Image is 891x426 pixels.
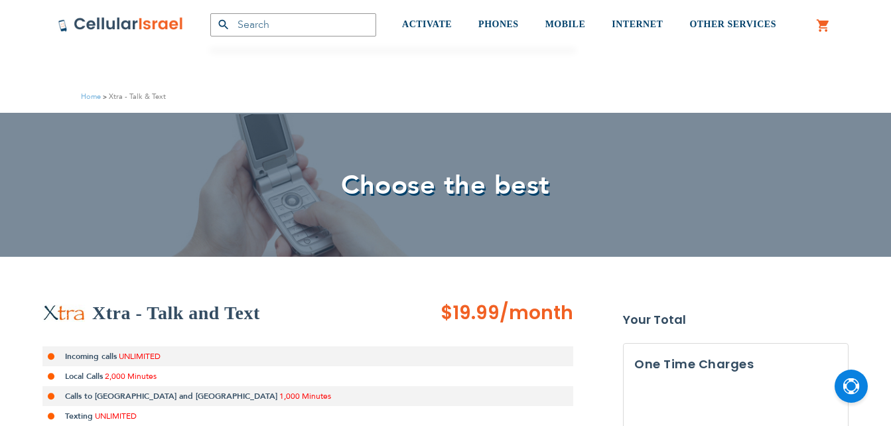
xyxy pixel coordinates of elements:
img: Xtra - Talk & Text [42,305,86,322]
span: Choose the best [341,167,550,204]
li: Xtra - Talk & Text [101,90,166,103]
span: 2,000 Minutes [105,371,157,382]
h2: Xtra - Talk and Text [92,300,260,326]
strong: Your Total [623,310,849,330]
span: 1,000 Minutes [279,391,331,401]
span: ACTIVATE [402,19,452,29]
input: Search [210,13,376,36]
strong: Incoming calls [65,351,117,362]
span: UNLIMITED [95,411,137,421]
h3: One Time Charges [634,354,837,374]
a: Home [81,92,101,102]
span: INTERNET [612,19,663,29]
strong: Texting [65,411,93,421]
span: UNLIMITED [119,351,161,362]
span: PHONES [478,19,519,29]
span: OTHER SERVICES [689,19,776,29]
span: $19.99 [441,300,500,326]
span: /month [500,300,573,326]
strong: Local Calls [65,371,103,382]
img: Cellular Israel Logo [58,17,184,33]
span: MOBILE [545,19,586,29]
strong: Calls to [GEOGRAPHIC_DATA] and [GEOGRAPHIC_DATA] [65,391,277,401]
